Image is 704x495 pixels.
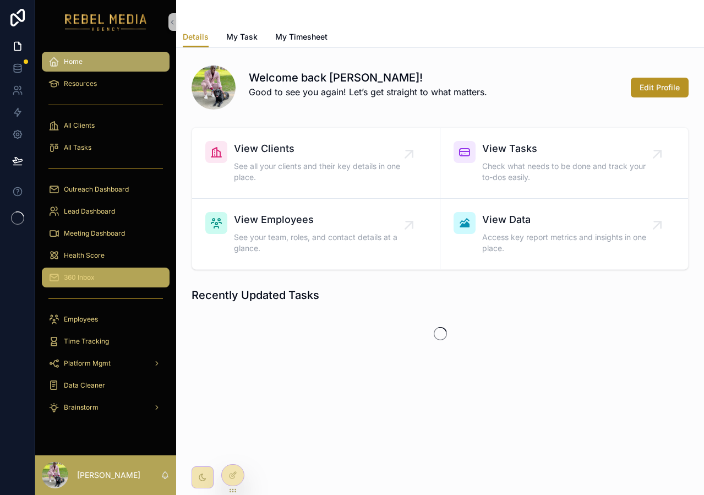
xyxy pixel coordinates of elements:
span: Lead Dashboard [64,207,115,216]
p: Good to see you again! Let’s get straight to what matters. [249,85,487,99]
div: scrollable content [35,44,176,432]
span: Details [183,31,209,42]
span: View Data [482,212,658,227]
a: My Task [226,27,258,49]
a: 360 Inbox [42,268,170,287]
h1: Welcome back [PERSON_NAME]! [249,70,487,85]
span: Time Tracking [64,337,109,346]
a: My Timesheet [275,27,328,49]
a: Employees [42,309,170,329]
a: Outreach Dashboard [42,179,170,199]
span: Outreach Dashboard [64,185,129,194]
span: Resources [64,79,97,88]
a: View DataAccess key report metrics and insights in one place. [440,199,689,269]
span: Meeting Dashboard [64,229,125,238]
a: Data Cleaner [42,376,170,395]
span: Brainstorm [64,403,99,412]
a: Details [183,27,209,48]
a: Resources [42,74,170,94]
a: Brainstorm [42,398,170,417]
span: See all your clients and their key details in one place. [234,161,409,183]
img: App logo [65,13,147,31]
a: All Tasks [42,138,170,157]
span: Check what needs to be done and track your to-dos easily. [482,161,658,183]
a: Meeting Dashboard [42,224,170,243]
span: Data Cleaner [64,381,105,390]
span: Employees [64,315,98,324]
span: Edit Profile [640,82,680,93]
span: All Tasks [64,143,91,152]
a: View ClientsSee all your clients and their key details in one place. [192,128,440,199]
span: View Clients [234,141,409,156]
a: Home [42,52,170,72]
span: See your team, roles, and contact details at a glance. [234,232,409,254]
a: View TasksCheck what needs to be done and track your to-dos easily. [440,128,689,199]
span: View Tasks [482,141,658,156]
p: [PERSON_NAME] [77,470,140,481]
span: Platform Mgmt [64,359,111,368]
a: View EmployeesSee your team, roles, and contact details at a glance. [192,199,440,269]
span: My Task [226,31,258,42]
a: Health Score [42,246,170,265]
span: View Employees [234,212,409,227]
span: My Timesheet [275,31,328,42]
button: Edit Profile [631,78,689,97]
a: All Clients [42,116,170,135]
span: Access key report metrics and insights in one place. [482,232,658,254]
span: All Clients [64,121,95,130]
span: 360 Inbox [64,273,95,282]
a: Time Tracking [42,331,170,351]
span: Health Score [64,251,105,260]
span: Home [64,57,83,66]
a: Platform Mgmt [42,353,170,373]
h1: Recently Updated Tasks [192,287,319,303]
a: Lead Dashboard [42,202,170,221]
